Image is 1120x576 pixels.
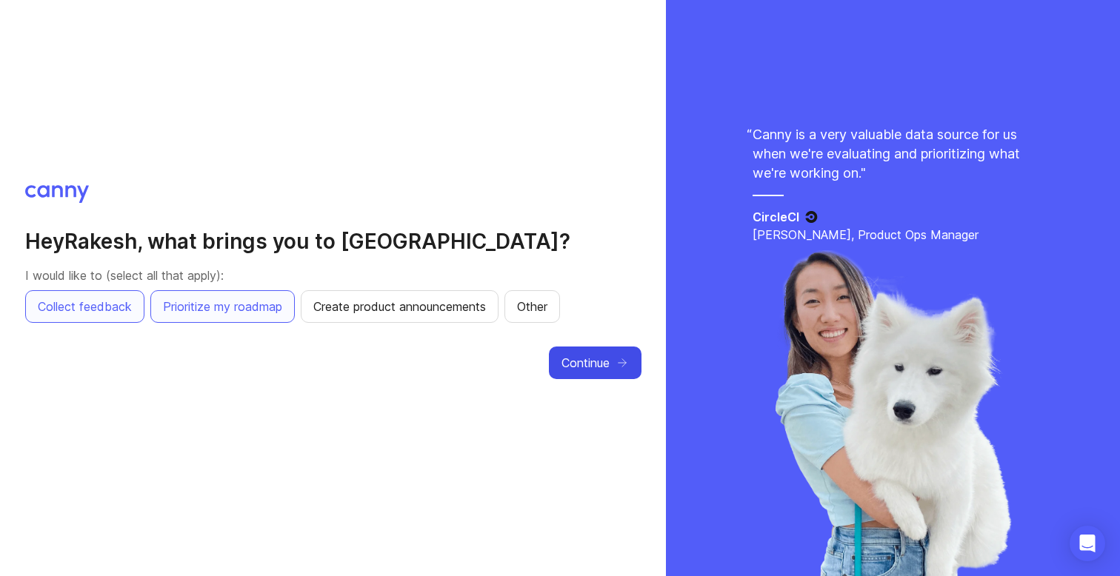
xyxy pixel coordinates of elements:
div: Open Intercom Messenger [1070,526,1105,561]
button: Other [504,290,560,323]
span: Other [517,298,547,315]
button: Collect feedback [25,290,144,323]
img: liya-429d2be8cea6414bfc71c507a98abbfa.webp [773,250,1014,576]
h5: CircleCI [753,208,799,226]
img: Canny logo [25,185,90,203]
span: Create product announcements [313,298,486,315]
p: Canny is a very valuable data source for us when we're evaluating and prioritizing what we're wor... [753,125,1034,183]
button: Create product announcements [301,290,499,323]
button: Prioritize my roadmap [150,290,295,323]
p: I would like to (select all that apply): [25,267,641,284]
span: Continue [561,354,610,372]
h2: Hey Rakesh , what brings you to [GEOGRAPHIC_DATA]? [25,228,641,255]
span: Prioritize my roadmap [163,298,282,315]
img: CircleCI logo [805,211,818,223]
button: Continue [549,346,641,379]
p: [PERSON_NAME], Product Ops Manager [753,226,1034,244]
span: Collect feedback [38,298,132,315]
